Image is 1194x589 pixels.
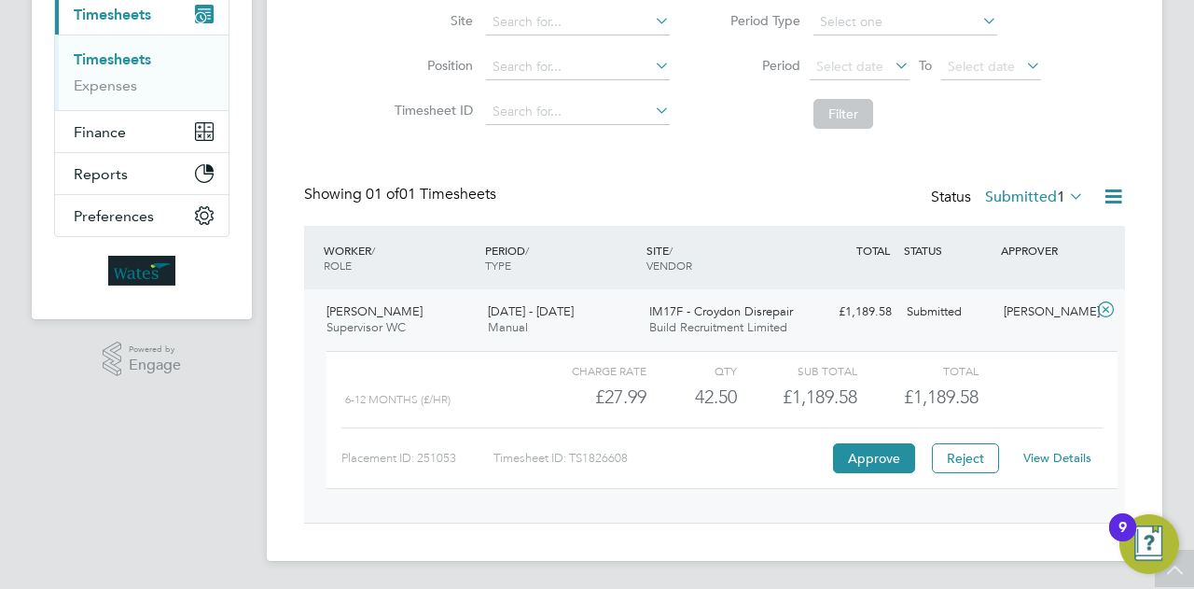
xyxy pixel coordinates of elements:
span: / [371,243,375,258]
div: Timesheets [55,35,229,110]
div: Submitted [899,297,996,328]
span: Timesheets [74,6,151,23]
input: Select one [813,9,997,35]
button: Reports [55,153,229,194]
button: Filter [813,99,873,129]
a: View Details [1023,450,1091,466]
label: Period Type [716,12,800,29]
span: [DATE] - [DATE] [488,303,574,319]
input: Search for... [486,54,670,80]
span: 6-12 Months (£/HR) [345,393,451,406]
span: TYPE [485,258,511,273]
span: Preferences [74,207,154,225]
div: Showing [304,185,500,204]
span: 1 [1057,188,1065,206]
span: Powered by [129,342,181,358]
span: 01 Timesheets [366,185,496,203]
div: Charge rate [526,359,646,382]
span: [PERSON_NAME] [326,303,423,319]
div: Timesheet ID: TS1826608 [493,443,828,473]
button: Approve [833,443,915,473]
label: Submitted [985,188,1084,206]
div: QTY [646,359,737,382]
div: 9 [1118,527,1127,552]
button: Open Resource Center, 9 new notifications [1119,514,1179,574]
input: Search for... [486,99,670,125]
div: [PERSON_NAME] [996,297,1093,328]
label: Position [389,57,473,74]
span: Reports [74,165,128,183]
span: IM17F - Croydon Disrepair [649,303,793,319]
span: / [669,243,673,258]
span: VENDOR [646,258,692,273]
span: Select date [816,58,883,75]
span: Supervisor WC [326,319,406,335]
span: £1,189.58 [904,386,979,408]
span: Finance [74,123,126,141]
div: Status [931,185,1088,211]
a: Timesheets [74,50,151,68]
a: Expenses [74,77,137,94]
input: Search for... [486,9,670,35]
a: Powered byEngage [103,342,182,377]
div: PERIOD [480,233,642,282]
img: wates-logo-retina.png [108,256,175,286]
span: Engage [129,358,181,373]
div: Sub Total [737,359,857,382]
div: £27.99 [526,382,646,413]
div: 42.50 [646,382,737,413]
label: Timesheet ID [389,102,473,119]
span: Manual [488,319,528,335]
span: ROLE [324,258,352,273]
div: WORKER [319,233,480,282]
div: £1,189.58 [802,297,899,328]
span: 01 of [366,185,399,203]
span: Select date [948,58,1015,75]
button: Finance [55,111,229,152]
div: SITE [642,233,803,282]
span: / [525,243,529,258]
span: TOTAL [856,243,890,258]
span: Build Recruitment Limited [649,319,787,335]
label: Period [716,57,800,74]
a: Go to home page [54,256,229,286]
div: Placement ID: 251053 [341,443,493,473]
button: Reject [932,443,999,473]
div: STATUS [899,233,996,267]
div: £1,189.58 [737,382,857,413]
label: Site [389,12,473,29]
div: APPROVER [996,233,1093,267]
button: Preferences [55,195,229,236]
div: Total [857,359,978,382]
span: To [913,53,937,77]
